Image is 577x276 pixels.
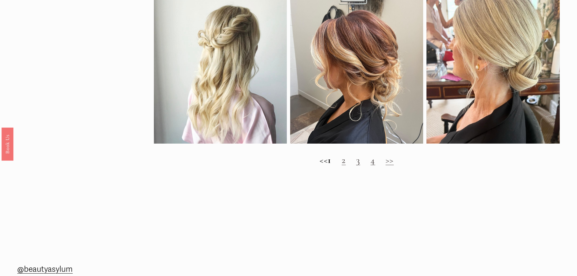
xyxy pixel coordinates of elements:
[386,155,394,166] a: >>
[342,155,346,166] a: 2
[154,155,560,166] h2: <<
[328,155,331,166] strong: 1
[2,127,13,160] a: Book Us
[370,155,375,166] a: 4
[356,155,360,166] a: 3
